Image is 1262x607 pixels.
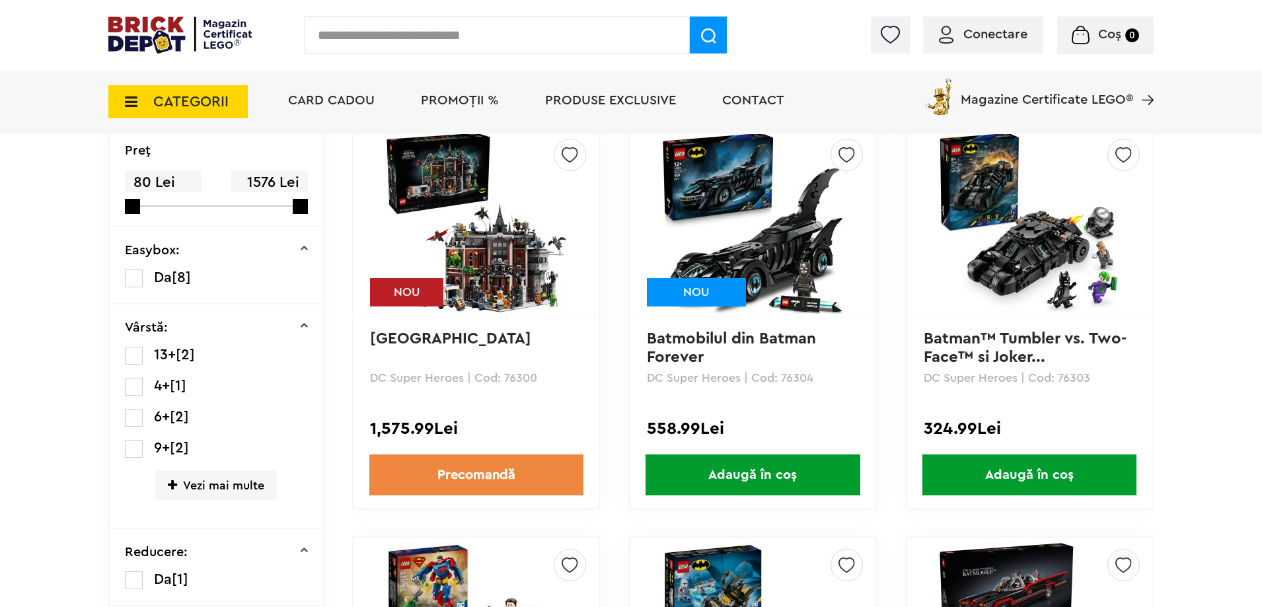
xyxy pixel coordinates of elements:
[922,454,1136,495] span: Adaugă în coș
[937,130,1122,315] img: Batman™ Tumbler vs. Two-Face™ si Joker™
[1125,28,1139,42] small: 0
[939,28,1027,41] a: Conectare
[369,454,583,495] a: Precomandă
[125,170,202,196] span: 80 Lei
[660,130,845,315] img: Batmobilul din Batman Forever
[288,94,375,107] a: Card Cadou
[647,420,859,437] div: 558.99Lei
[370,278,443,306] div: NOU
[154,441,170,455] span: 9+
[630,454,875,495] a: Adaugă în coș
[172,270,191,285] span: [8]
[125,144,151,157] p: Preţ
[170,441,189,455] span: [2]
[370,331,531,347] a: [GEOGRAPHIC_DATA]
[722,94,784,107] a: Contact
[1133,76,1154,89] a: Magazine Certificate LEGO®
[154,378,170,393] span: 4+
[170,378,186,393] span: [1]
[646,454,860,495] span: Adaugă în coș
[154,572,172,587] span: Da
[924,420,1136,437] div: 324.99Lei
[545,94,676,107] a: Produse exclusive
[1098,28,1121,41] span: Coș
[125,244,180,257] p: Easybox:
[153,94,229,109] span: CATEGORII
[924,372,1136,384] p: DC Super Heroes | Cod: 76303
[154,347,176,362] span: 13+
[370,372,582,384] p: DC Super Heroes | Cod: 76300
[170,410,189,424] span: [2]
[384,130,569,315] img: Arkham Asylum
[647,372,859,384] p: DC Super Heroes | Cod: 76304
[154,410,170,424] span: 6+
[125,321,168,334] p: Vârstă:
[961,76,1133,106] span: Magazine Certificate LEGO®
[647,278,746,306] div: NOU
[370,420,582,437] div: 1,575.99Lei
[231,170,307,196] span: 1576 Lei
[172,572,188,587] span: [1]
[421,94,499,107] a: PROMOȚII %
[125,546,188,559] p: Reducere:
[924,331,1127,365] a: Batman™ Tumbler vs. Two-Face™ si Joker...
[154,270,172,285] span: Da
[155,470,277,500] span: Vezi mai multe
[907,454,1152,495] a: Adaugă în coș
[647,331,821,365] a: Batmobilul din Batman Forever
[963,28,1027,41] span: Conectare
[176,347,195,362] span: [2]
